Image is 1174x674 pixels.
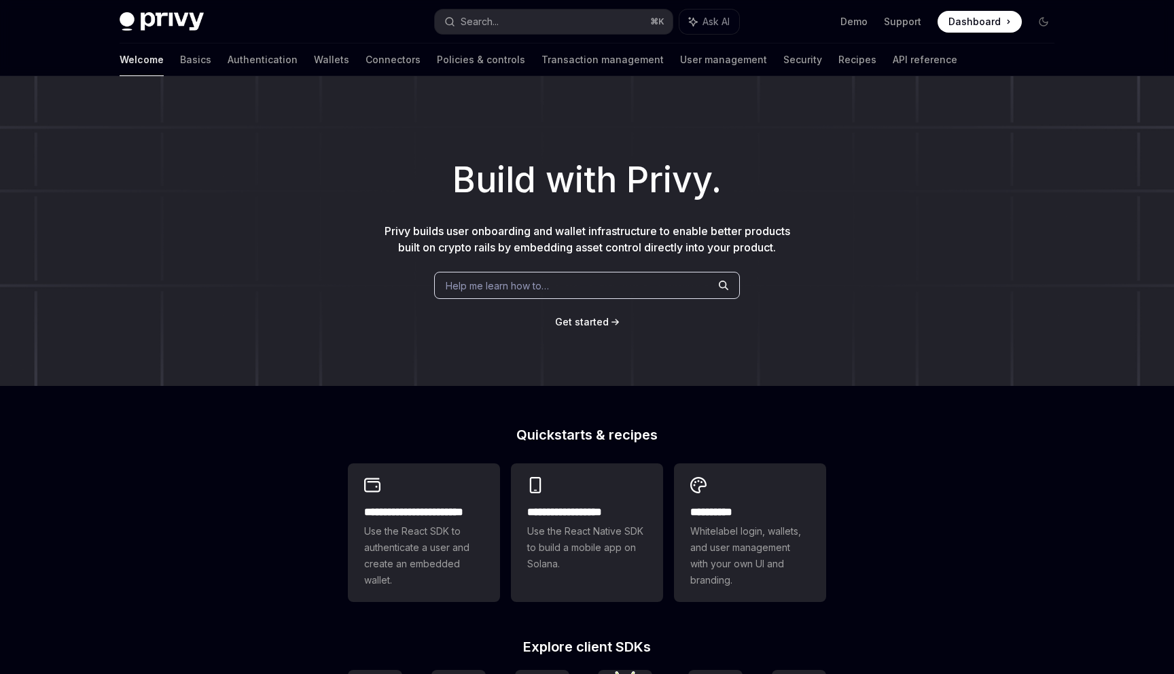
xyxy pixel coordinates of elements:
[22,154,1152,207] h1: Build with Privy.
[650,16,664,27] span: ⌘ K
[690,523,810,588] span: Whitelabel login, wallets, and user management with your own UI and branding.
[120,43,164,76] a: Welcome
[948,15,1001,29] span: Dashboard
[314,43,349,76] a: Wallets
[893,43,957,76] a: API reference
[555,315,609,329] a: Get started
[884,15,921,29] a: Support
[385,224,790,254] span: Privy builds user onboarding and wallet infrastructure to enable better products built on crypto ...
[228,43,298,76] a: Authentication
[555,316,609,327] span: Get started
[840,15,868,29] a: Demo
[527,523,647,572] span: Use the React Native SDK to build a mobile app on Solana.
[180,43,211,76] a: Basics
[1033,11,1054,33] button: Toggle dark mode
[702,15,730,29] span: Ask AI
[366,43,421,76] a: Connectors
[838,43,876,76] a: Recipes
[446,279,549,293] span: Help me learn how to…
[674,463,826,602] a: **** *****Whitelabel login, wallets, and user management with your own UI and branding.
[461,14,499,30] div: Search...
[511,463,663,602] a: **** **** **** ***Use the React Native SDK to build a mobile app on Solana.
[364,523,484,588] span: Use the React SDK to authenticate a user and create an embedded wallet.
[348,640,826,654] h2: Explore client SDKs
[680,43,767,76] a: User management
[783,43,822,76] a: Security
[679,10,739,34] button: Ask AI
[938,11,1022,33] a: Dashboard
[120,12,204,31] img: dark logo
[435,10,673,34] button: Search...⌘K
[541,43,664,76] a: Transaction management
[437,43,525,76] a: Policies & controls
[348,428,826,442] h2: Quickstarts & recipes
